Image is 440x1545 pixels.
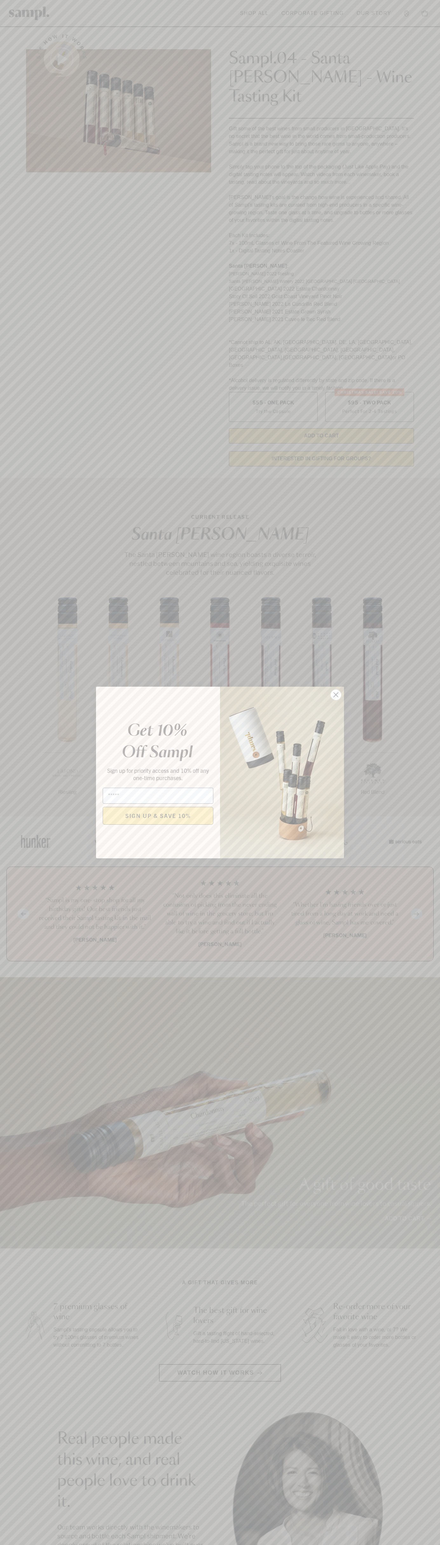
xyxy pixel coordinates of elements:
button: Close dialog [330,689,341,700]
em: Get 10% Off Sampl [122,724,193,760]
button: SIGN UP & SAVE 10% [103,807,213,825]
img: 96933287-25a1-481a-a6d8-4dd623390dc6.png [220,687,344,858]
input: Email [103,788,213,804]
span: Sign up for priority access and 10% off any one-time purchases. [107,767,209,781]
